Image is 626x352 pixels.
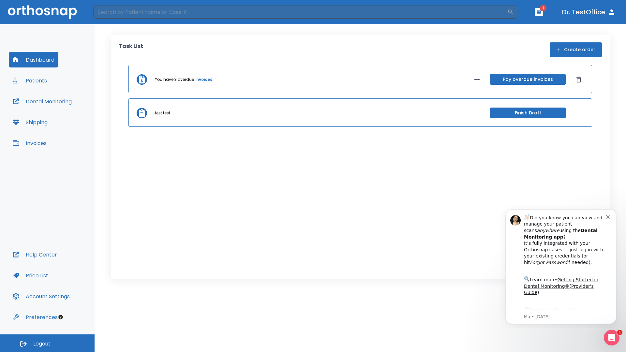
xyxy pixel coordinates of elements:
[574,74,584,85] button: Dismiss
[28,110,111,116] p: Message from Ma, sent 7w ago
[559,6,618,18] button: Dr. TestOffice
[28,104,86,116] a: App Store
[119,42,143,57] p: Task List
[490,74,566,85] button: Pay overdue invoices
[111,10,116,15] button: Dismiss notification
[155,77,194,82] p: You have 3 overdue
[33,340,51,347] span: Logout
[8,5,77,19] img: Orthosnap
[550,42,602,57] button: Create order
[58,314,64,320] div: Tooltip anchor
[195,77,212,82] a: invoices
[9,114,52,130] button: Shipping
[9,52,58,67] button: Dashboard
[9,135,51,151] button: Invoices
[496,203,626,328] iframe: Intercom notifications message
[9,268,52,283] button: Price List
[9,94,76,109] button: Dental Monitoring
[617,330,622,335] span: 1
[540,5,546,11] span: 1
[28,102,111,136] div: Download the app: | ​ Let us know if you need help getting started!
[155,110,170,116] p: test test
[93,6,507,19] input: Search by Patient Name or Case #
[9,247,61,262] button: Help Center
[9,73,51,88] button: Patients
[490,108,566,118] button: Finish Draft
[9,288,74,304] button: Account Settings
[604,330,619,345] iframe: Intercom live chat
[9,309,62,325] button: Preferences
